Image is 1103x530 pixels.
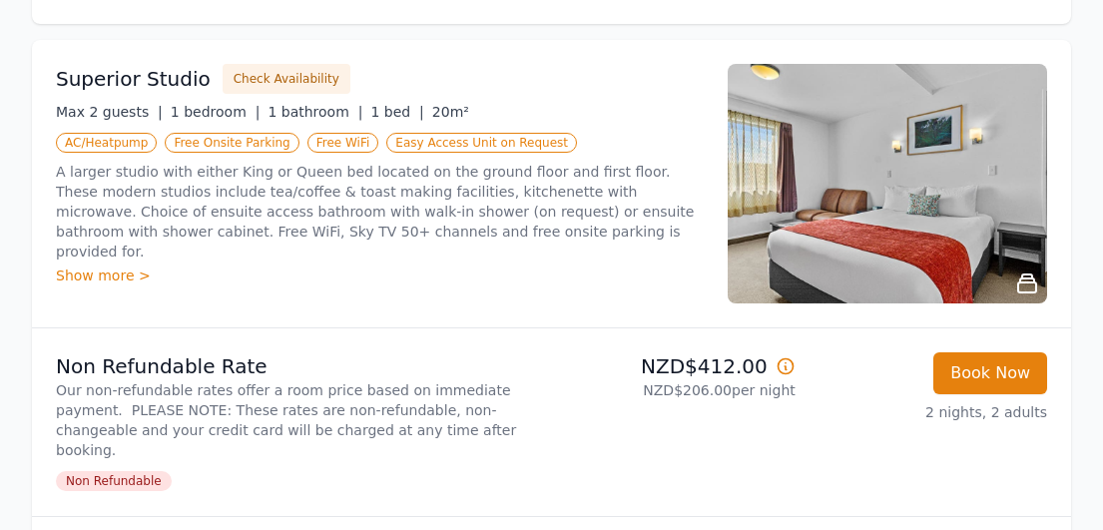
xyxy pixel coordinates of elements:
p: Our non-refundable rates offer a room price based on immediate payment. PLEASE NOTE: These rates ... [56,380,544,460]
span: Free WiFi [307,133,379,153]
span: Free Onsite Parking [165,133,298,153]
span: 1 bed | [370,104,423,120]
p: 2 nights, 2 adults [812,402,1047,422]
button: Check Availability [223,64,350,94]
span: 20m² [432,104,469,120]
span: Non Refundable [56,471,172,491]
span: AC/Heatpump [56,133,157,153]
p: NZD$412.00 [560,352,796,380]
span: 1 bedroom | [171,104,261,120]
div: Show more > [56,265,704,285]
button: Book Now [933,352,1047,394]
span: Max 2 guests | [56,104,163,120]
span: Easy Access Unit on Request [386,133,577,153]
p: Non Refundable Rate [56,352,544,380]
h3: Superior Studio [56,65,211,93]
p: NZD$206.00 per night [560,380,796,400]
p: A larger studio with either King or Queen bed located on the ground floor and first floor. These ... [56,162,704,262]
span: 1 bathroom | [268,104,362,120]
